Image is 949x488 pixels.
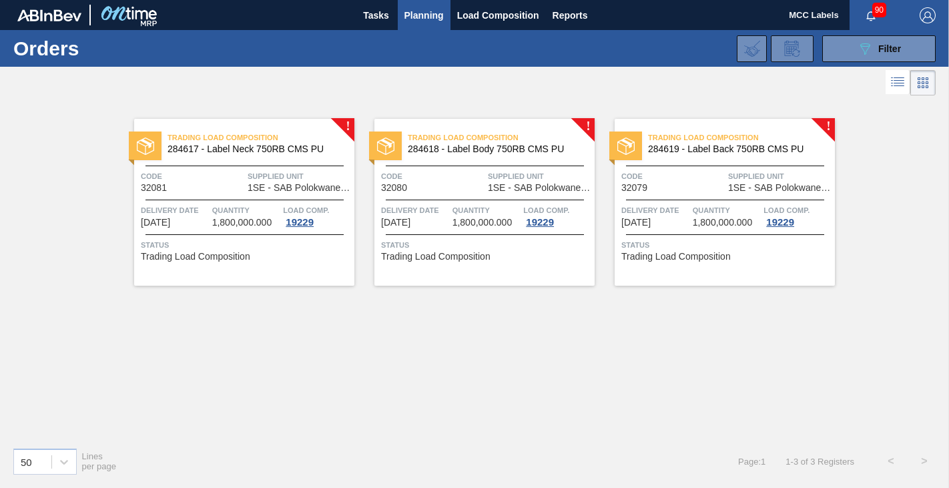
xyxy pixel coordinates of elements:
[874,445,908,478] button: <
[141,252,250,262] span: Trading Load Composition
[822,35,936,62] button: Filter
[248,183,351,193] span: 1SE - SAB Polokwane Brewery
[878,43,901,54] span: Filter
[141,183,167,193] span: 32081
[595,119,835,286] a: !statusTrading Load Composition284619 - Label Back 750RB CMS PUCode32079Supplied Unit1SE - SAB Po...
[457,7,539,23] span: Load Composition
[381,170,485,183] span: Code
[763,217,797,228] div: 19229
[82,451,117,471] span: Lines per page
[910,70,936,95] div: Card Vision
[763,204,832,228] a: Load Comp.19229
[283,204,329,217] span: Load Comp.
[850,6,892,25] button: Notifications
[452,204,521,217] span: Quantity
[872,3,886,17] span: 90
[13,41,202,56] h1: Orders
[648,131,835,144] span: Trading Load Composition
[908,445,941,478] button: >
[617,138,635,155] img: status
[693,218,753,228] span: 1,800,000.000
[283,204,351,228] a: Load Comp.19229
[141,218,170,228] span: 09/27/2025
[354,119,595,286] a: !statusTrading Load Composition284618 - Label Body 750RB CMS PUCode32080Supplied Unit1SE - SAB Po...
[408,131,595,144] span: Trading Load Composition
[362,7,391,23] span: Tasks
[17,9,81,21] img: TNhmsLtSVTkK8tSr43FrP2fwEKptu5GPRR3wAAAABJRU5ErkJggg==
[523,217,557,228] div: 19229
[553,7,588,23] span: Reports
[737,35,767,62] div: Import Order Negotiation
[728,170,832,183] span: Supplied Unit
[381,218,410,228] span: 09/27/2025
[283,217,316,228] div: 19229
[141,238,351,252] span: Status
[523,204,591,228] a: Load Comp.19229
[381,238,591,252] span: Status
[381,204,449,217] span: Delivery Date
[212,218,272,228] span: 1,800,000.000
[488,183,591,193] span: 1SE - SAB Polokwane Brewery
[404,7,444,23] span: Planning
[621,183,647,193] span: 32079
[728,183,832,193] span: 1SE - SAB Polokwane Brewery
[381,183,407,193] span: 32080
[648,144,824,154] span: 284619 - Label Back 750RB CMS PU
[168,131,354,144] span: Trading Load Composition
[771,35,814,62] div: Order Review Request
[114,119,354,286] a: !statusTrading Load Composition284617 - Label Neck 750RB CMS PUCode32081Supplied Unit1SE - SAB Po...
[621,238,832,252] span: Status
[381,252,491,262] span: Trading Load Composition
[886,70,910,95] div: List Vision
[621,204,689,217] span: Delivery Date
[452,218,513,228] span: 1,800,000.000
[621,170,725,183] span: Code
[621,252,731,262] span: Trading Load Composition
[920,7,936,23] img: Logout
[21,456,32,467] div: 50
[141,204,209,217] span: Delivery Date
[523,204,569,217] span: Load Comp.
[488,170,591,183] span: Supplied Unit
[785,457,854,467] span: 1 - 3 of 3 Registers
[738,457,765,467] span: Page : 1
[168,144,344,154] span: 284617 - Label Neck 750RB CMS PU
[693,204,761,217] span: Quantity
[137,138,154,155] img: status
[377,138,394,155] img: status
[763,204,810,217] span: Load Comp.
[408,144,584,154] span: 284618 - Label Body 750RB CMS PU
[248,170,351,183] span: Supplied Unit
[141,170,244,183] span: Code
[212,204,280,217] span: Quantity
[621,218,651,228] span: 09/30/2025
